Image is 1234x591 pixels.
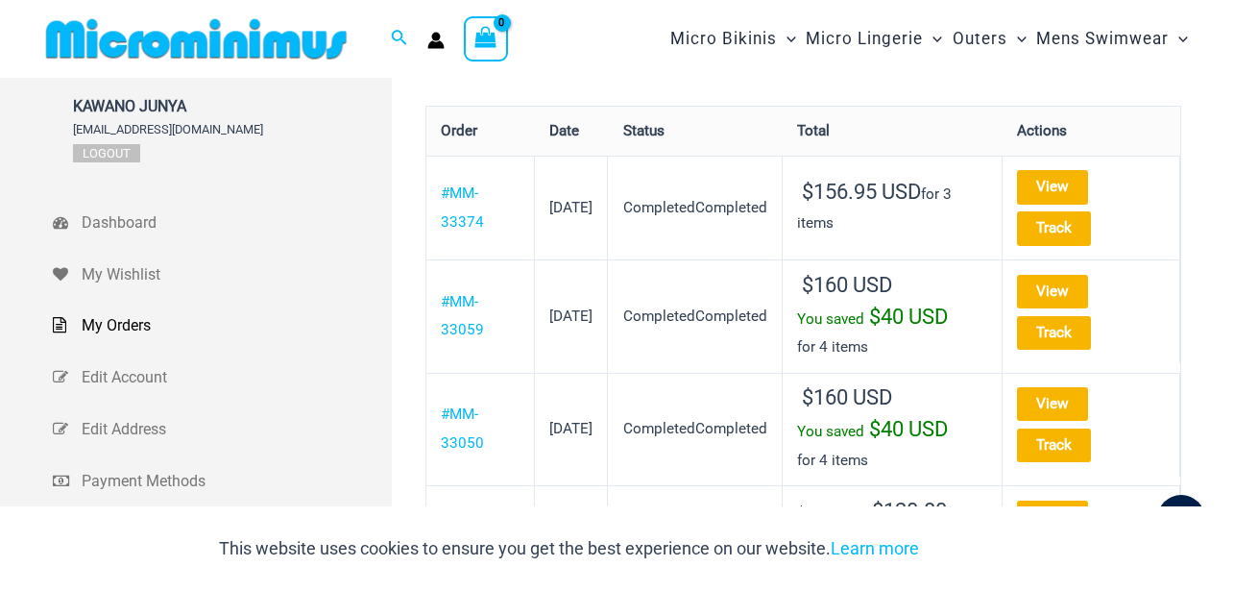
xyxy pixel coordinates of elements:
[1169,14,1188,63] span: Menu Toggle
[1017,501,1088,534] a: View order MM-33027
[1017,387,1088,421] a: View order MM-33050
[623,122,665,139] span: Status
[53,300,392,352] a: My Orders
[869,417,948,441] span: 40 USD
[802,385,813,409] span: $
[802,180,921,204] span: 156.95 USD
[663,7,1196,71] nav: Site Navigation
[1036,14,1169,63] span: Mens Swimwear
[608,156,783,259] td: CompletedCompleted
[783,259,1003,373] td: for 4 items
[802,273,813,297] span: $
[797,303,987,334] div: You saved
[670,14,777,63] span: Micro Bikinis
[82,260,387,289] span: My Wishlist
[219,534,919,563] p: This website uses cookies to ensure you get the best experience on our website.
[73,144,140,162] a: Logout
[797,505,863,522] del: $160 USD
[806,14,923,63] span: Micro Lingerie
[73,122,263,136] span: [EMAIL_ADDRESS][DOMAIN_NAME]
[441,185,484,231] a: View order number MM-33374
[549,199,593,216] time: [DATE]
[933,526,1015,572] button: Accept
[872,499,883,523] span: $
[441,293,484,339] a: View order number MM-33059
[783,373,1003,486] td: for 4 items
[464,16,508,61] a: View Shopping Cart, empty
[53,352,392,404] a: Edit Account
[1017,316,1091,350] a: Track order number MM-33059
[797,415,987,447] div: You saved
[608,373,783,486] td: CompletedCompleted
[831,538,919,558] a: Learn more
[1017,429,1091,462] a: Track order number MM-33050
[783,156,1003,259] td: for 3 items
[802,385,892,409] span: 160 USD
[802,180,813,204] span: $
[869,305,881,329] span: $
[549,122,579,139] span: Date
[608,259,783,373] td: CompletedCompleted
[665,10,801,68] a: Micro BikinisMenu ToggleMenu Toggle
[802,273,892,297] span: 160 USD
[549,308,593,325] time: [DATE]
[1007,14,1027,63] span: Menu Toggle
[73,97,263,115] span: KAWANO JUNYA
[53,456,392,507] a: Payment Methods
[1017,122,1067,139] span: Actions
[82,363,387,392] span: Edit Account
[82,467,387,496] span: Payment Methods
[777,14,796,63] span: Menu Toggle
[38,17,354,61] img: MM SHOP LOGO FLAT
[1017,211,1091,245] a: Track order number MM-33374
[53,404,392,456] a: Edit Address
[801,10,947,68] a: Micro LingerieMenu ToggleMenu Toggle
[797,122,830,139] span: Total
[391,27,408,51] a: Search icon link
[923,14,942,63] span: Menu Toggle
[53,249,392,301] a: My Wishlist
[797,499,947,554] span: 120.80 USD
[82,209,387,237] span: Dashboard
[1017,170,1088,204] a: View order MM-33374
[869,305,948,329] span: 40 USD
[427,32,445,49] a: Account icon link
[1031,10,1193,68] a: Mens SwimwearMenu ToggleMenu Toggle
[82,415,387,444] span: Edit Address
[549,420,593,437] time: [DATE]
[441,122,477,139] span: Order
[82,311,387,340] span: My Orders
[869,417,881,441] span: $
[953,14,1007,63] span: Outers
[441,406,484,452] a: View order number MM-33050
[1017,275,1088,308] a: View order MM-33059
[53,197,392,249] a: Dashboard
[948,10,1031,68] a: OutersMenu ToggleMenu Toggle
